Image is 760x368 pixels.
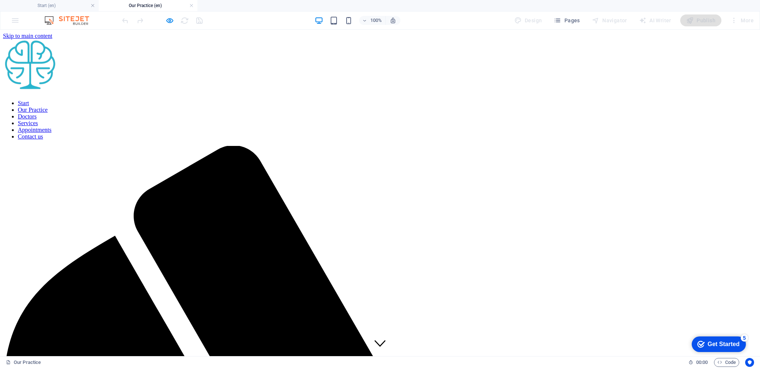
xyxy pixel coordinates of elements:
a: Skip to main content [3,3,52,9]
button: 100% [359,16,386,25]
div: 5 [55,1,62,9]
button: Pages [551,14,583,26]
a: Click to cancel selection. Double-click to open Pages [6,358,41,367]
h4: Our Practice (en) [99,1,197,10]
span: 00 00 [696,358,708,367]
span: : [701,359,702,365]
div: Design (Ctrl+Alt+Y) [511,14,545,26]
div: Get Started 5 items remaining, 0% complete [6,4,60,19]
h6: Session time [688,358,708,367]
div: Get Started [22,8,54,15]
h6: 100% [370,16,382,25]
i: On resize automatically adjust zoom level to fit chosen device. [390,17,396,24]
button: Usercentrics [745,358,754,367]
span: Pages [554,17,580,24]
img: Editor Logo [43,16,98,25]
span: Code [717,358,736,367]
button: Code [714,358,739,367]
